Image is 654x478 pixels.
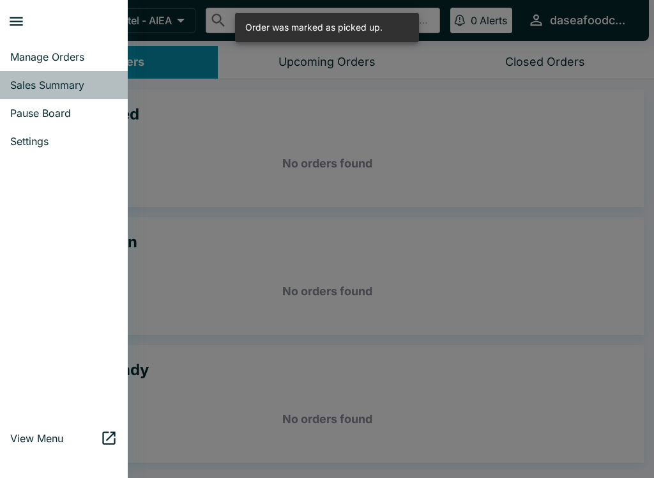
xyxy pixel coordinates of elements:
[10,50,118,63] span: Manage Orders
[10,107,118,119] span: Pause Board
[10,432,100,445] span: View Menu
[245,17,383,38] div: Order was marked as picked up.
[10,135,118,148] span: Settings
[10,79,118,91] span: Sales Summary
